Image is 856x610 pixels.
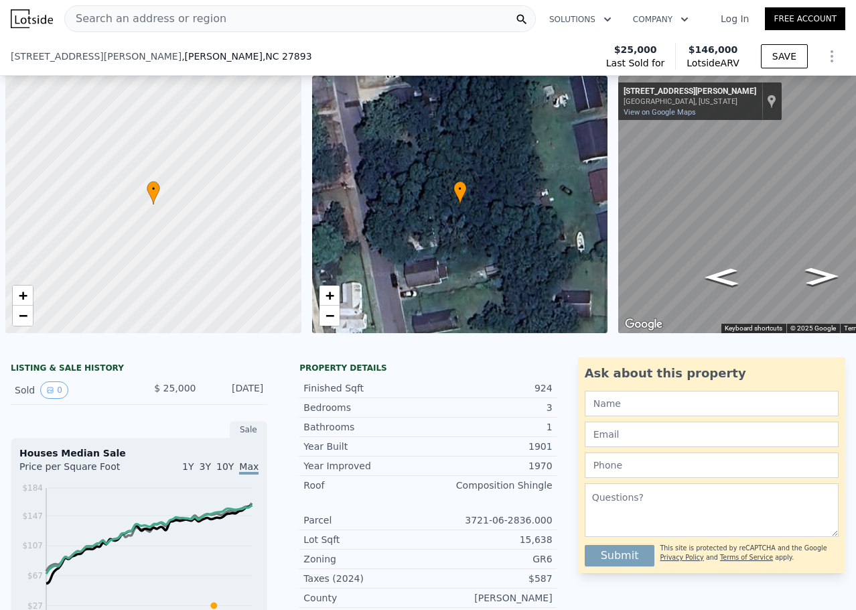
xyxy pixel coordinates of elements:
button: Submit [585,545,655,566]
img: Google [622,316,666,333]
div: Sale [230,421,267,438]
div: 1970 [428,459,553,473]
img: Lotside [11,9,53,28]
div: Sold [15,381,129,399]
div: Ask about this property [585,364,839,383]
span: , [PERSON_NAME] [182,50,311,63]
div: Property details [299,363,556,373]
input: Email [585,422,839,447]
div: [GEOGRAPHIC_DATA], [US_STATE] [624,97,756,106]
span: Max [239,461,259,475]
span: 1Y [182,461,194,472]
div: This site is protected by reCAPTCHA and the Google and apply. [660,540,839,566]
div: Lot Sqft [303,533,428,546]
button: Show Options [818,43,845,70]
span: [STREET_ADDRESS][PERSON_NAME] [11,50,182,63]
span: − [19,307,27,324]
span: − [325,307,334,324]
a: Zoom in [319,286,340,306]
input: Name [585,391,839,416]
div: LISTING & SALE HISTORY [11,363,267,376]
a: Free Account [765,7,845,30]
span: Search an address or region [65,11,226,27]
div: 1901 [428,440,553,453]
div: GR6 [428,552,553,566]
button: Keyboard shortcuts [725,324,782,333]
div: • [147,181,160,204]
span: $ 25,000 [154,383,196,393]
div: Bathrooms [303,420,428,434]
div: Houses Median Sale [19,446,259,460]
div: Parcel [303,513,428,527]
span: 3Y [200,461,211,472]
button: Solutions [539,7,622,32]
span: Lotside ARV [687,56,739,70]
div: Price per Square Foot [19,460,139,481]
span: + [325,287,334,304]
input: Phone [585,452,839,478]
div: $587 [428,572,553,585]
div: [STREET_ADDRESS][PERSON_NAME] [624,86,756,97]
span: $25,000 [614,43,657,56]
div: Year Built [303,440,428,453]
button: Company [622,7,699,32]
span: + [19,287,27,304]
a: Log In [705,12,765,25]
a: Terms of Service [720,554,773,561]
div: 924 [428,381,553,395]
div: 3721-06-2836.000 [428,513,553,527]
tspan: $67 [27,571,43,581]
span: , NC 27893 [263,51,312,62]
div: Composition Shingle [428,479,553,492]
div: Year Improved [303,459,428,473]
a: Open this area in Google Maps (opens a new window) [622,316,666,333]
tspan: $147 [22,511,43,521]
div: 1 [428,420,553,434]
div: [PERSON_NAME] [428,591,553,605]
span: © 2025 Google [790,324,836,332]
a: Show location on map [767,94,776,109]
span: • [147,183,160,195]
div: Finished Sqft [303,381,428,395]
span: 10Y [216,461,234,472]
a: View on Google Maps [624,108,696,117]
span: Last Sold for [606,56,665,70]
path: Go South, Woodrow St S [791,263,853,290]
div: • [453,181,467,204]
button: View historical data [40,381,68,399]
a: Zoom in [13,286,33,306]
a: Zoom out [319,306,340,326]
div: Roof [303,479,428,492]
div: County [303,591,428,605]
path: Go North, Woodrow St S [691,264,753,290]
div: Bedrooms [303,401,428,414]
span: • [453,183,467,195]
div: 15,638 [428,533,553,546]
a: Privacy Policy [660,554,703,561]
tspan: $107 [22,541,43,550]
tspan: $184 [22,483,43,493]
a: Zoom out [13,306,33,326]
div: Taxes (2024) [303,572,428,585]
div: [DATE] [206,381,263,399]
div: Zoning [303,552,428,566]
button: SAVE [761,44,808,68]
div: 3 [428,401,553,414]
span: $146,000 [689,44,738,55]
